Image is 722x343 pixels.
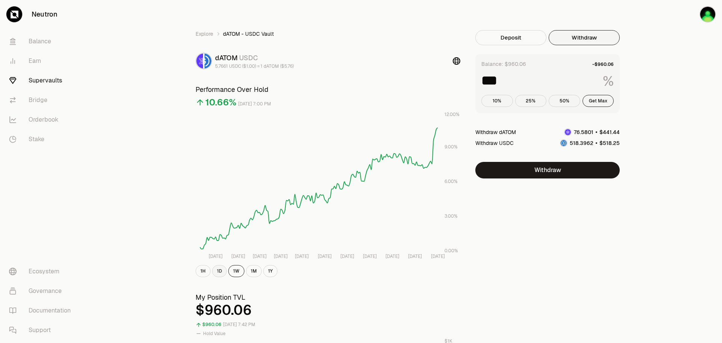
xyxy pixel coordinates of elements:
button: Withdraw [549,30,620,45]
tspan: [DATE] [253,253,267,259]
tspan: 0.00% [444,248,458,254]
span: Hold Value [203,331,226,337]
img: dATOM Logo [565,129,571,135]
button: Get Max [582,95,614,107]
tspan: [DATE] [408,253,422,259]
tspan: [DATE] [231,253,245,259]
a: Balance [3,32,81,51]
button: 1M [246,265,262,277]
div: Withdraw USDC [475,139,514,147]
nav: breadcrumb [196,30,460,38]
tspan: [DATE] [295,253,309,259]
tspan: [DATE] [318,253,332,259]
span: USDC [239,53,258,62]
tspan: 3.00% [444,213,458,219]
tspan: [DATE] [274,253,288,259]
button: Withdraw [475,162,620,178]
tspan: 9.00% [444,144,458,150]
a: Bridge [3,90,81,110]
tspan: [DATE] [209,253,223,259]
tspan: 12.00% [444,111,460,117]
a: Orderbook [3,110,81,130]
img: USDC Logo [561,140,567,146]
tspan: [DATE] [431,253,445,259]
div: 5.7661 USDC ($1.00) = 1 dATOM ($5.76) [215,63,294,69]
a: Explore [196,30,213,38]
button: 25% [515,95,547,107]
span: % [603,74,614,89]
div: [DATE] 7:00 PM [238,100,271,108]
div: dATOM [215,53,294,63]
h3: Performance Over Hold [196,84,460,95]
div: [DATE] 7:42 PM [223,320,255,329]
button: 1Y [263,265,278,277]
a: Support [3,320,81,340]
div: $960.06 [202,320,221,329]
tspan: 6.00% [444,178,458,184]
div: Withdraw dATOM [475,128,516,136]
img: USDC Logo [205,53,211,69]
img: Baerentatze [699,6,716,23]
a: Governance [3,281,81,301]
a: Earn [3,51,81,71]
button: 1H [196,265,211,277]
button: Deposit [475,30,546,45]
a: Documentation [3,301,81,320]
tspan: [DATE] [363,253,377,259]
div: Balance: $960.06 [481,60,526,68]
div: $960.06 [196,303,460,318]
button: 10% [481,95,513,107]
span: dATOM - USDC Vault [223,30,274,38]
tspan: [DATE] [385,253,399,259]
a: Ecosystem [3,262,81,281]
a: Stake [3,130,81,149]
button: 50% [549,95,580,107]
img: dATOM Logo [196,53,203,69]
a: Supervaults [3,71,81,90]
tspan: [DATE] [340,253,354,259]
button: 1D [212,265,227,277]
button: 1W [228,265,244,277]
div: 10.66% [205,96,237,108]
h3: My Position TVL [196,292,460,303]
